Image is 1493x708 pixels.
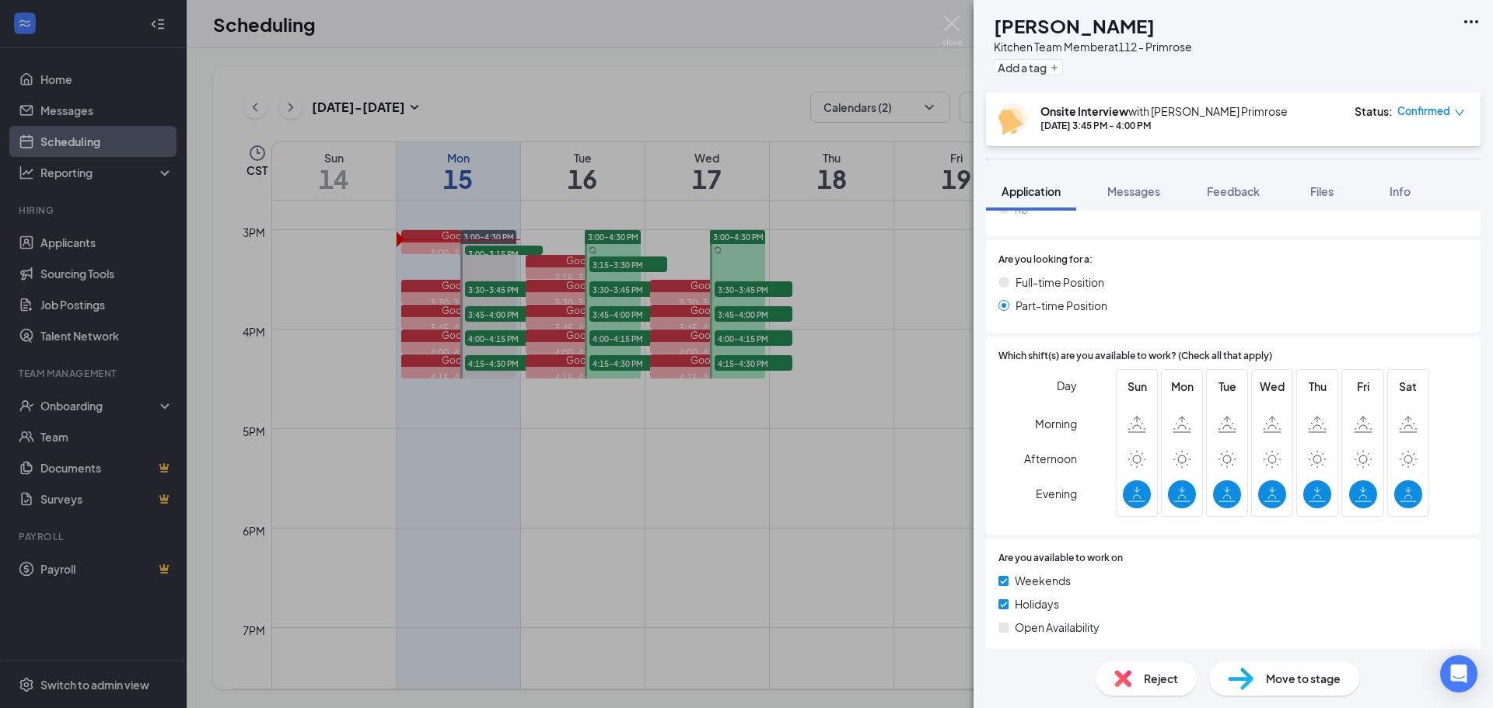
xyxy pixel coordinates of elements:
[998,551,1123,566] span: Are you available to work on
[1015,619,1100,636] span: Open Availability
[1168,378,1196,395] span: Mon
[994,59,1063,75] button: PlusAdd a tag
[1390,184,1411,198] span: Info
[1266,670,1341,687] span: Move to stage
[1213,378,1241,395] span: Tue
[1303,378,1331,395] span: Thu
[1040,103,1288,119] div: with [PERSON_NAME] Primrose
[1310,184,1334,198] span: Files
[1349,378,1377,395] span: Fri
[994,39,1192,54] div: Kitchen Team Member at 112 - Primrose
[1057,377,1077,394] span: Day
[1207,184,1260,198] span: Feedback
[1035,410,1077,438] span: Morning
[1355,103,1393,119] div: Status :
[994,12,1155,39] h1: [PERSON_NAME]
[1002,184,1061,198] span: Application
[1440,655,1477,692] div: Open Intercom Messenger
[998,253,1093,267] span: Are you looking for a:
[1258,378,1286,395] span: Wed
[1144,670,1178,687] span: Reject
[1394,378,1422,395] span: Sat
[1015,595,1059,612] span: Holidays
[1462,12,1481,31] svg: Ellipses
[1050,63,1059,72] svg: Plus
[1024,445,1077,473] span: Afternoon
[1040,119,1288,132] div: [DATE] 3:45 PM - 4:00 PM
[1454,107,1465,118] span: down
[1015,572,1071,589] span: Weekends
[1123,378,1151,395] span: Sun
[1107,184,1160,198] span: Messages
[1036,480,1077,507] span: Evening
[1016,297,1107,314] span: Part-time Position
[1397,103,1450,119] span: Confirmed
[1016,274,1104,291] span: Full-time Position
[1040,104,1128,118] b: Onsite Interview
[998,349,1272,364] span: Which shift(s) are you available to work? (Check all that apply)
